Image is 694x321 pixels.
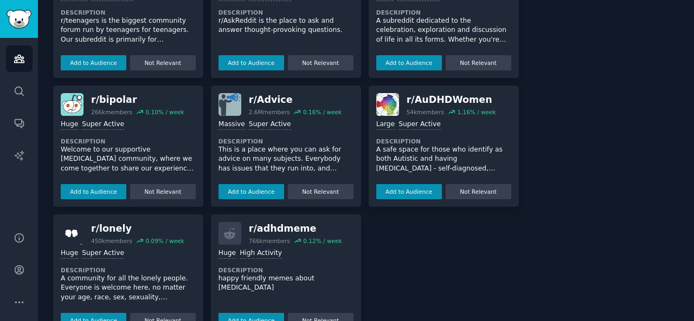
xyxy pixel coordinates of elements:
div: 0.12 % / week [303,237,342,245]
dt: Description [61,137,196,145]
img: GummySearch logo [7,10,31,29]
div: 450k members [91,237,132,245]
div: r/ bipolar [91,93,184,107]
div: 1.16 % / week [457,108,496,116]
p: A community for all the lonely people. Everyone is welcome here, no matter your age, race, sex, s... [61,274,196,303]
div: r/ Advice [249,93,342,107]
div: 0.16 % / week [303,108,342,116]
dt: Description [219,137,354,145]
dt: Description [376,137,511,145]
div: Massive [219,120,245,130]
div: 0.09 % / week [145,237,184,245]
dt: Description [219,9,354,16]
div: 0.10 % / week [145,108,184,116]
p: r/AskReddit is the place to ask and answer thought-provoking questions. [219,16,354,35]
div: Huge [61,120,78,130]
div: 266k members [91,108,132,116]
button: Add to Audience [376,55,442,70]
button: Not Relevant [288,55,354,70]
div: 766k members [249,237,290,245]
img: bipolar [61,93,83,116]
div: r/ adhdmeme [249,222,342,235]
button: Not Relevant [446,184,511,199]
div: Large [376,120,395,130]
button: Add to Audience [61,184,126,199]
dt: Description [61,9,196,16]
p: A subreddit dedicated to the celebration, exploration and discussion of life in all its forms. Wh... [376,16,511,45]
p: This is a place where you can ask for advice on many subjects. Everybody has issues that they run... [219,145,354,174]
div: 54k members [407,108,444,116]
p: r/teenagers is the biggest community forum run by teenagers for teenagers. Our subreddit is prima... [61,16,196,45]
button: Not Relevant [130,55,196,70]
div: r/ lonely [91,222,184,235]
div: Super Active [82,120,124,130]
button: Add to Audience [219,184,284,199]
dt: Description [61,266,196,274]
dt: Description [376,9,511,16]
button: Not Relevant [288,184,354,199]
div: 2.6M members [249,108,290,116]
button: Add to Audience [376,184,442,199]
div: Super Active [249,120,291,130]
img: lonely [61,222,83,245]
p: Welcome to our supportive [MEDICAL_DATA] community, where we come together to share our experienc... [61,145,196,174]
button: Not Relevant [446,55,511,70]
img: Advice [219,93,241,116]
div: Super Active [399,120,441,130]
button: Add to Audience [219,55,284,70]
div: High Activity [240,248,282,259]
div: Huge [219,248,236,259]
img: AuDHDWomen [376,93,399,116]
dt: Description [219,266,354,274]
div: Huge [61,248,78,259]
p: happy friendly memes about [MEDICAL_DATA] [219,274,354,293]
div: r/ AuDHDWomen [407,93,496,107]
p: A safe space for those who identify as both Autistic and having [MEDICAL_DATA] - self-diagnosed, ... [376,145,511,174]
button: Add to Audience [61,55,126,70]
div: Super Active [82,248,124,259]
button: Not Relevant [130,184,196,199]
